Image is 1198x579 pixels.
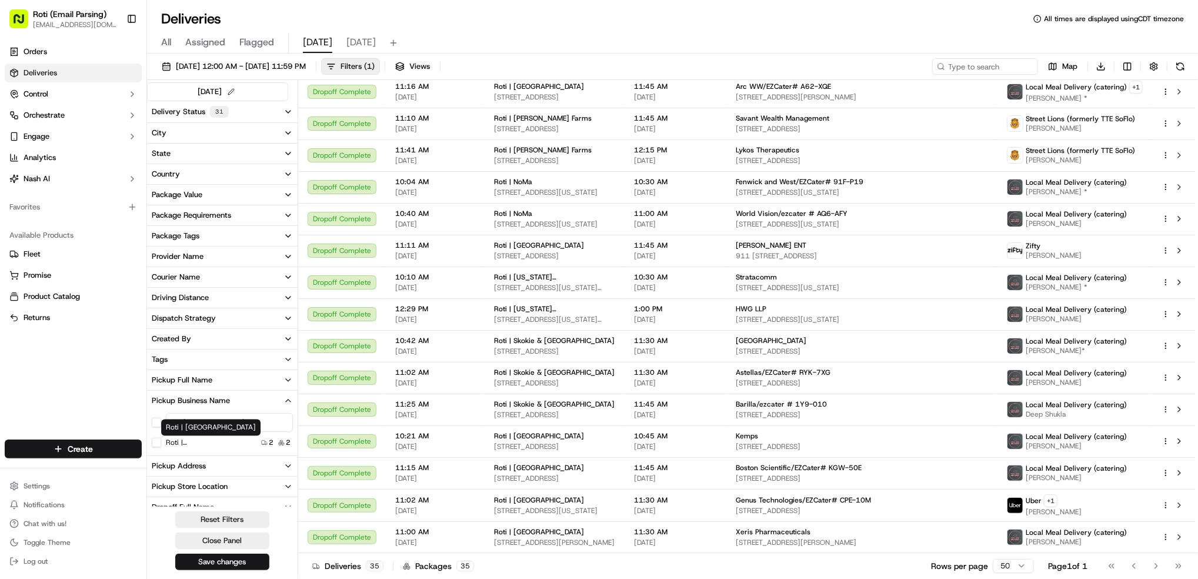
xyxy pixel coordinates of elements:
[24,174,50,184] span: Nash AI
[7,166,95,187] a: 📗Knowledge Base
[1007,530,1023,545] img: lmd_logo.png
[152,461,206,471] div: Pickup Address
[634,315,717,324] span: [DATE]
[24,46,47,57] span: Orders
[24,481,50,491] span: Settings
[403,560,474,572] div: Packages
[395,145,475,155] span: 11:41 AM
[494,241,584,250] span: Roti | [GEOGRAPHIC_DATA]
[147,477,298,497] button: Pickup Store Location
[395,463,475,472] span: 11:15 AM
[24,519,66,528] span: Chat with us!
[736,145,799,155] span: Lykos Therapeutics
[12,112,33,134] img: 1736555255976-a54dd68f-1ca7-489b-9aae-adbdc363a1c4
[1026,273,1127,282] span: Local Meal Delivery (catering)
[9,270,137,281] a: Promise
[147,226,298,246] button: Package Tags
[161,9,221,28] h1: Deliveries
[736,304,766,314] span: HWG LLP
[117,199,142,208] span: Pylon
[312,560,383,572] div: Deliveries
[5,64,142,82] a: Deliveries
[346,35,376,49] span: [DATE]
[494,219,615,229] span: [STREET_ADDRESS][US_STATE]
[494,315,615,324] span: [STREET_ADDRESS][US_STATE][US_STATE]
[152,395,230,406] div: Pickup Business Name
[494,538,615,547] span: [STREET_ADDRESS][PERSON_NAME]
[736,114,829,123] span: Savant Wealth Management
[24,68,57,78] span: Deliveries
[341,61,375,72] span: Filters
[634,114,717,123] span: 11:45 AM
[736,188,988,197] span: [STREET_ADDRESS][US_STATE]
[494,400,615,409] span: Roti | Skokie & [GEOGRAPHIC_DATA]
[1007,116,1023,131] img: street_lions.png
[303,35,332,49] span: [DATE]
[1026,314,1127,324] span: [PERSON_NAME]
[736,272,777,282] span: Stratacomm
[1007,402,1023,417] img: lmd_logo.png
[152,481,228,492] div: Pickup Store Location
[198,85,238,98] div: [DATE]
[494,506,615,515] span: [STREET_ADDRESS][US_STATE]
[1026,410,1127,419] span: Deep Shukla
[395,442,475,451] span: [DATE]
[634,272,717,282] span: 10:30 AM
[395,92,475,102] span: [DATE]
[5,127,142,146] button: Engage
[634,336,717,345] span: 11:30 AM
[1007,179,1023,195] img: lmd_logo.png
[99,172,109,181] div: 💻
[1026,496,1042,505] span: Uber
[152,313,216,324] div: Dispatch Strategy
[24,557,48,566] span: Log out
[166,438,241,447] label: Roti | [GEOGRAPHIC_DATA]
[736,92,988,102] span: [STREET_ADDRESS][PERSON_NAME]
[736,241,806,250] span: [PERSON_NAME] ENT
[395,474,475,483] span: [DATE]
[395,347,475,356] span: [DATE]
[736,251,988,261] span: 911 [STREET_ADDRESS]
[634,251,717,261] span: [DATE]
[736,177,863,187] span: Fenwick and West/EZCater# 91F-P19
[494,272,615,282] span: Roti | [US_STATE][GEOGRAPHIC_DATA]
[1007,434,1023,449] img: lmd_logo.png
[111,171,189,182] span: API Documentation
[1044,494,1057,507] button: +1
[152,292,209,303] div: Driving Distance
[147,456,298,476] button: Pickup Address
[1007,275,1023,290] img: lmd_logo.png
[147,205,298,225] button: Package Requirements
[152,354,168,365] div: Tags
[931,560,988,572] p: Rows per page
[1026,346,1127,355] span: [PERSON_NAME]*
[494,82,584,91] span: Roti | [GEOGRAPHIC_DATA]
[152,210,231,221] div: Package Requirements
[1007,465,1023,481] img: lmd_logo.png
[634,124,717,134] span: [DATE]
[185,35,225,49] span: Assigned
[147,288,298,308] button: Driving Distance
[147,247,298,267] button: Provider Name
[395,114,475,123] span: 11:10 AM
[1026,146,1135,155] span: Street Lions (formerly TTE SoFlo)
[395,336,475,345] span: 10:42 AM
[152,128,166,138] div: City
[239,35,274,49] span: Flagged
[395,538,475,547] span: [DATE]
[200,116,214,130] button: Start new chat
[366,561,383,571] div: 35
[24,171,90,182] span: Knowledge Base
[395,219,475,229] span: [DATE]
[33,8,106,20] span: Roti (Email Parsing)
[395,82,475,91] span: 11:16 AM
[494,336,615,345] span: Roti | Skokie & [GEOGRAPHIC_DATA]
[269,438,273,447] span: 2
[494,368,615,377] span: Roti | Skokie & [GEOGRAPHIC_DATA]
[634,368,717,377] span: 11:30 AM
[1129,81,1143,94] button: +1
[736,506,988,515] span: [STREET_ADDRESS]
[395,156,475,165] span: [DATE]
[1026,337,1127,346] span: Local Meal Delivery (catering)
[1026,124,1135,133] span: [PERSON_NAME]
